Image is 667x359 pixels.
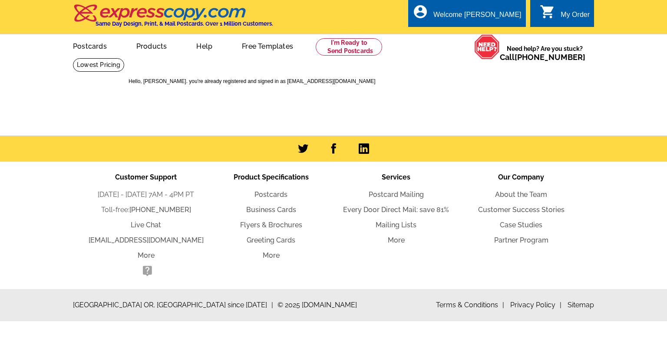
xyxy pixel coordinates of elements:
span: Product Specifications [234,173,309,181]
li: Toll-free: [83,205,208,215]
a: Postcard Mailing [369,190,424,199]
a: Postcards [254,190,287,199]
a: Every Door Direct Mail: save 81% [343,206,449,214]
a: Help [182,35,226,56]
a: More [263,251,280,259]
a: Privacy Policy [510,301,561,309]
a: Terms & Conditions [436,301,504,309]
span: Call [500,53,585,62]
a: Products [122,35,181,56]
a: [PHONE_NUMBER] [515,53,585,62]
h4: Same Day Design, Print, & Mail Postcards. Over 1 Million Customers. [96,20,273,27]
div: Welcome [PERSON_NAME] [433,11,521,23]
img: help [474,34,500,60]
a: Flyers & Brochures [240,221,302,229]
a: More [388,236,405,244]
a: [EMAIL_ADDRESS][DOMAIN_NAME] [89,236,204,244]
span: Services [382,173,410,181]
a: Sitemap [568,301,594,309]
span: Our Company [498,173,544,181]
span: Need help? Are you stuck? [500,44,590,62]
a: Live Chat [131,221,161,229]
a: About the Team [495,190,547,199]
a: Greeting Cards [247,236,295,244]
i: account_circle [413,4,428,20]
a: More [138,251,155,259]
span: © 2025 [DOMAIN_NAME] [277,300,357,310]
a: shopping_cart My Order [540,10,590,20]
a: Case Studies [500,221,542,229]
a: Partner Program [494,236,548,244]
div: My Order [561,11,590,23]
i: shopping_cart [540,4,555,20]
a: Mailing Lists [376,221,416,229]
a: Customer Success Stories [478,206,565,214]
a: Business Cards [246,206,296,214]
a: Postcards [59,35,121,56]
a: Same Day Design, Print, & Mail Postcards. Over 1 Million Customers. [73,10,273,27]
span: [GEOGRAPHIC_DATA] OR, [GEOGRAPHIC_DATA] since [DATE] [73,300,273,310]
span: Customer Support [115,173,177,181]
p: Hello, [PERSON_NAME]. you're already registered and signed in as [EMAIL_ADDRESS][DOMAIN_NAME] [129,77,545,85]
li: [DATE] - [DATE] 7AM - 4PM PT [83,189,208,200]
a: [PHONE_NUMBER] [129,206,191,214]
a: Free Templates [228,35,307,56]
